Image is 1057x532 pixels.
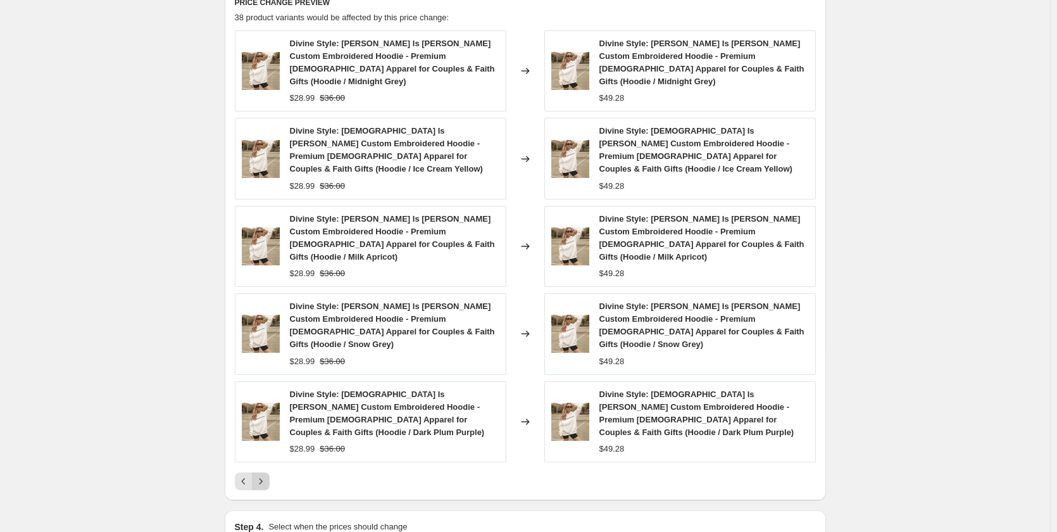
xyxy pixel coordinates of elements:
button: Previous [235,472,253,490]
span: $36.00 [320,269,345,278]
span: Divine Style: [PERSON_NAME] Is [PERSON_NAME] Custom Embroidered Hoodie - Premium [DEMOGRAPHIC_DAT... [290,214,495,262]
span: Divine Style: [PERSON_NAME] Is [PERSON_NAME] Custom Embroidered Hoodie - Premium [DEMOGRAPHIC_DAT... [599,214,804,262]
img: 8043bdf3ac6a806566a6c669611ce837-_1_80x.png [551,315,589,353]
span: $28.99 [290,93,315,103]
span: $28.99 [290,181,315,191]
span: Divine Style: [PERSON_NAME] Is [PERSON_NAME] Custom Embroidered Hoodie - Premium [DEMOGRAPHIC_DAT... [290,301,495,349]
span: $36.00 [320,357,345,366]
span: Divine Style: [DEMOGRAPHIC_DATA] Is [PERSON_NAME] Custom Embroidered Hoodie - Premium [DEMOGRAPHI... [290,389,485,437]
span: $36.00 [320,93,345,103]
span: Divine Style: [PERSON_NAME] Is [PERSON_NAME] Custom Embroidered Hoodie - Premium [DEMOGRAPHIC_DAT... [599,39,804,86]
span: $28.99 [290,357,315,366]
img: 8043bdf3ac6a806566a6c669611ce837-_1_80x.png [551,403,589,441]
img: 8043bdf3ac6a806566a6c669611ce837-_1_80x.png [551,52,589,90]
img: 8043bdf3ac6a806566a6c669611ce837-_1_80x.png [242,140,280,178]
span: $49.28 [599,357,625,366]
span: $49.28 [599,269,625,278]
span: Divine Style: [DEMOGRAPHIC_DATA] Is [PERSON_NAME] Custom Embroidered Hoodie - Premium [DEMOGRAPHI... [599,126,792,174]
span: $49.28 [599,93,625,103]
span: Divine Style: [DEMOGRAPHIC_DATA] Is [PERSON_NAME] Custom Embroidered Hoodie - Premium [DEMOGRAPHI... [290,126,483,174]
span: $28.99 [290,269,315,278]
img: 8043bdf3ac6a806566a6c669611ce837-_1_80x.png [242,403,280,441]
span: Divine Style: [PERSON_NAME] Is [PERSON_NAME] Custom Embroidered Hoodie - Premium [DEMOGRAPHIC_DAT... [290,39,495,86]
span: 38 product variants would be affected by this price change: [235,13,449,22]
img: 8043bdf3ac6a806566a6c669611ce837-_1_80x.png [242,52,280,90]
span: $36.00 [320,181,345,191]
span: $28.99 [290,444,315,453]
span: $49.28 [599,181,625,191]
img: 8043bdf3ac6a806566a6c669611ce837-_1_80x.png [551,140,589,178]
span: $36.00 [320,444,345,453]
button: Next [252,472,270,490]
img: 8043bdf3ac6a806566a6c669611ce837-_1_80x.png [242,315,280,353]
img: 8043bdf3ac6a806566a6c669611ce837-_1_80x.png [242,227,280,265]
span: Divine Style: [DEMOGRAPHIC_DATA] Is [PERSON_NAME] Custom Embroidered Hoodie - Premium [DEMOGRAPHI... [599,389,794,437]
span: $49.28 [599,444,625,453]
img: 8043bdf3ac6a806566a6c669611ce837-_1_80x.png [551,227,589,265]
span: Divine Style: [PERSON_NAME] Is [PERSON_NAME] Custom Embroidered Hoodie - Premium [DEMOGRAPHIC_DAT... [599,301,804,349]
nav: Pagination [235,472,270,490]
